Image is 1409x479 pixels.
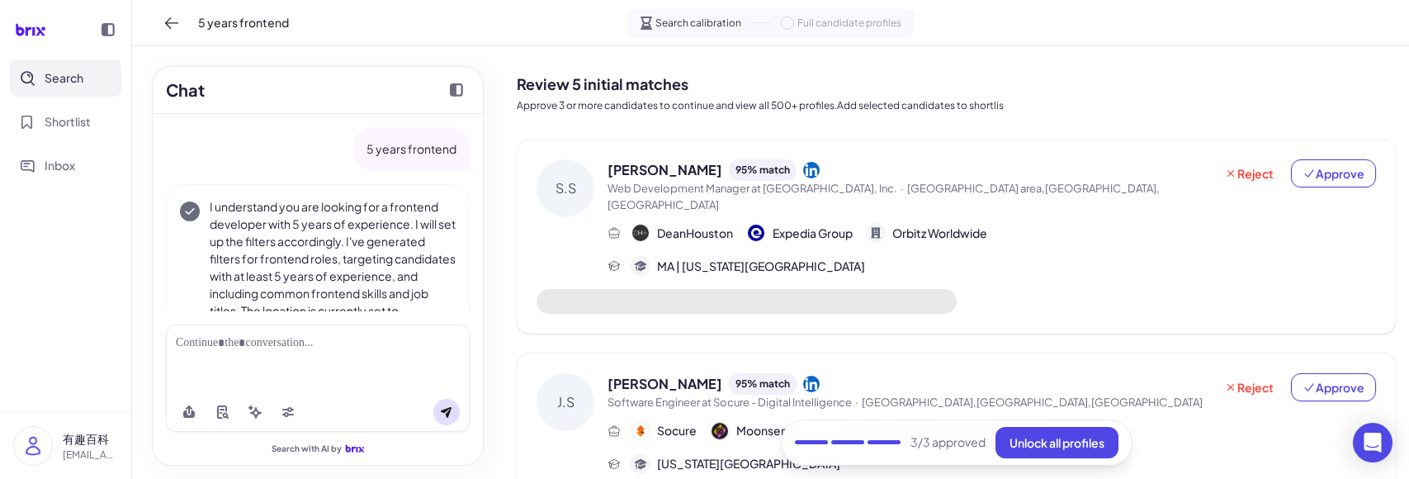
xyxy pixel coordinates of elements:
[10,59,121,97] button: Search
[198,14,289,31] span: 5 years frontend
[1213,373,1284,401] button: Reject
[433,399,460,425] button: Send message
[1291,159,1376,187] button: Approve
[608,182,897,195] span: Web Development Manager at [GEOGRAPHIC_DATA], Inc.
[657,455,840,472] span: [US_STATE][GEOGRAPHIC_DATA]
[537,159,594,217] div: S.S
[797,16,901,31] span: Full candidate profiles
[63,430,118,448] p: 有趣百科
[45,157,75,174] span: Inbox
[748,225,764,241] img: 公司logo
[608,374,722,394] span: [PERSON_NAME]
[657,422,697,439] span: Socure
[855,396,858,409] span: ·
[10,147,121,184] button: Inbox
[176,399,202,425] button: Upload file
[910,434,986,452] span: 3 /3 approved
[1303,379,1364,396] span: Approve
[655,16,741,31] span: Search calibration
[210,198,456,337] p: I understand you are looking for a frontend developer with 5 years of experience. I will set up t...
[729,373,797,395] div: 95 % match
[45,113,91,130] span: Shortlist
[517,98,1396,113] p: Approve 3 or more candidates to continue and view all 500+ profiles.Add selected candidates to sh...
[657,225,733,242] span: DeanHouston
[272,443,342,454] span: Search with AI by
[773,225,853,242] span: Expedia Group
[1291,373,1376,401] button: Approve
[166,78,205,102] h2: Chat
[14,427,52,465] img: user_logo.png
[657,258,865,275] span: MA | [US_STATE][GEOGRAPHIC_DATA]
[1303,165,1364,182] span: Approve
[1224,379,1274,396] span: Reject
[1009,435,1104,450] span: Unlock all profiles
[608,182,1160,211] span: [GEOGRAPHIC_DATA] area,[GEOGRAPHIC_DATA],[GEOGRAPHIC_DATA]
[608,160,722,180] span: [PERSON_NAME]
[712,423,728,439] img: 公司logo
[632,225,649,241] img: 公司logo
[901,182,904,195] span: ·
[10,103,121,140] button: Shortlist
[892,225,987,242] span: Orbitz Worldwide
[736,422,801,439] span: Moonsense
[1353,423,1392,462] div: Open Intercom Messenger
[632,423,649,439] img: 公司logo
[1213,159,1284,187] button: Reject
[45,69,83,87] span: Search
[1224,165,1274,182] span: Reject
[729,159,797,181] div: 95 % match
[608,396,852,409] span: Software Engineer at Socure - Digital Intelligence
[366,140,456,158] p: 5 years frontend
[537,373,594,431] div: J.S
[862,396,1203,409] span: [GEOGRAPHIC_DATA],[GEOGRAPHIC_DATA],[GEOGRAPHIC_DATA]
[995,427,1118,458] button: Unlock all profiles
[63,448,118,462] p: [EMAIL_ADDRESS][DOMAIN_NAME]
[517,73,1396,95] h2: Review 5 initial matches
[443,77,470,103] button: Collapse chat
